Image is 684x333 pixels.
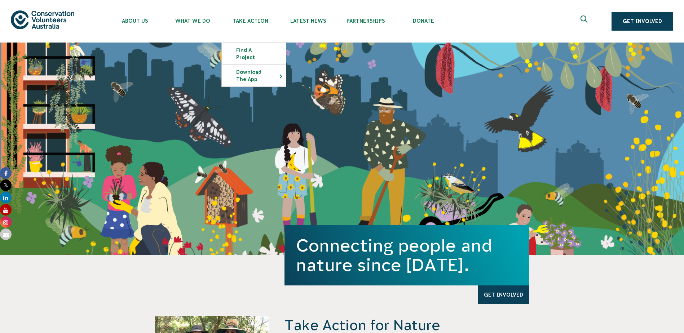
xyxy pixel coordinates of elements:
[612,12,673,31] a: Get Involved
[164,18,221,24] span: What We Do
[11,10,74,29] img: logo.svg
[106,18,164,24] span: About Us
[279,18,337,24] span: Latest News
[222,43,286,65] a: Find a project
[296,236,517,275] h1: Connecting people and nature since [DATE].
[581,15,590,27] span: Expand search box
[337,18,394,24] span: Partnerships
[576,13,593,30] button: Expand search box Close search box
[221,18,279,24] span: Take Action
[222,65,286,86] a: Download the app
[394,18,452,24] span: Donate
[478,285,529,304] a: Get Involved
